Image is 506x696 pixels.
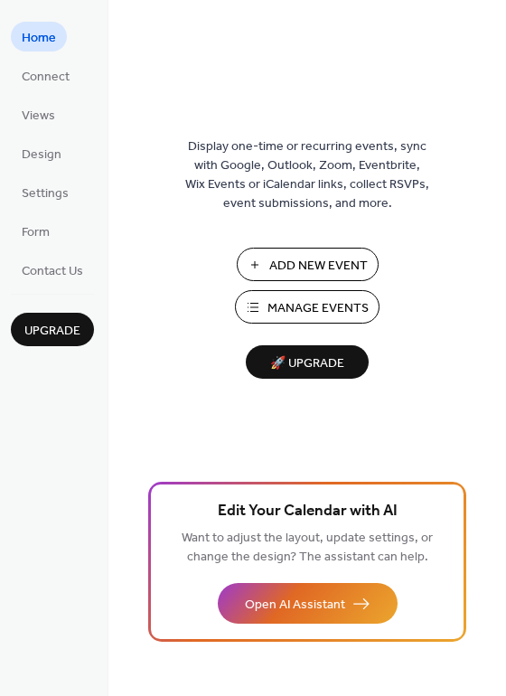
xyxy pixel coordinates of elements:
[237,248,379,281] button: Add New Event
[269,257,368,276] span: Add New Event
[24,322,80,341] span: Upgrade
[11,313,94,346] button: Upgrade
[11,255,94,285] a: Contact Us
[267,299,369,318] span: Manage Events
[22,29,56,48] span: Home
[185,137,429,213] span: Display one-time or recurring events, sync with Google, Outlook, Zoom, Eventbrite, Wix Events or ...
[218,499,398,524] span: Edit Your Calendar with AI
[218,583,398,624] button: Open AI Assistant
[235,290,379,324] button: Manage Events
[11,61,80,90] a: Connect
[246,345,369,379] button: 🚀 Upgrade
[257,352,358,376] span: 🚀 Upgrade
[22,68,70,87] span: Connect
[11,99,66,129] a: Views
[11,138,72,168] a: Design
[22,262,83,281] span: Contact Us
[11,22,67,52] a: Home
[22,223,50,242] span: Form
[22,146,61,165] span: Design
[245,596,345,615] span: Open AI Assistant
[22,184,69,203] span: Settings
[22,107,55,126] span: Views
[11,177,80,207] a: Settings
[182,526,433,569] span: Want to adjust the layout, update settings, or change the design? The assistant can help.
[11,216,61,246] a: Form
